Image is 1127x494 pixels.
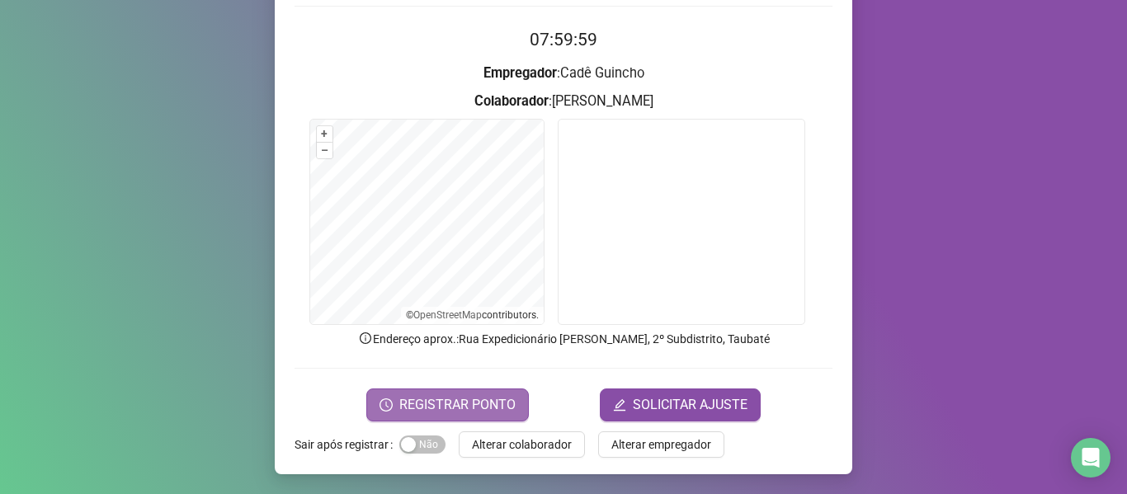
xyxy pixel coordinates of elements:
[406,309,539,321] li: © contributors.
[317,143,332,158] button: –
[413,309,482,321] a: OpenStreetMap
[295,91,832,112] h3: : [PERSON_NAME]
[600,388,761,421] button: editSOLICITAR AJUSTE
[317,126,332,142] button: +
[611,435,711,454] span: Alterar empregador
[472,435,572,454] span: Alterar colaborador
[474,93,549,109] strong: Colaborador
[459,431,585,458] button: Alterar colaborador
[399,395,516,415] span: REGISTRAR PONTO
[366,388,529,421] button: REGISTRAR PONTO
[598,431,724,458] button: Alterar empregador
[380,398,393,412] span: clock-circle
[483,65,557,81] strong: Empregador
[295,330,832,348] p: Endereço aprox. : Rua Expedicionário [PERSON_NAME], 2º Subdistrito, Taubaté
[530,30,597,49] time: 07:59:59
[295,431,399,458] label: Sair após registrar
[1071,438,1110,478] div: Open Intercom Messenger
[613,398,626,412] span: edit
[358,331,373,346] span: info-circle
[295,63,832,84] h3: : Cadê Guincho
[633,395,747,415] span: SOLICITAR AJUSTE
